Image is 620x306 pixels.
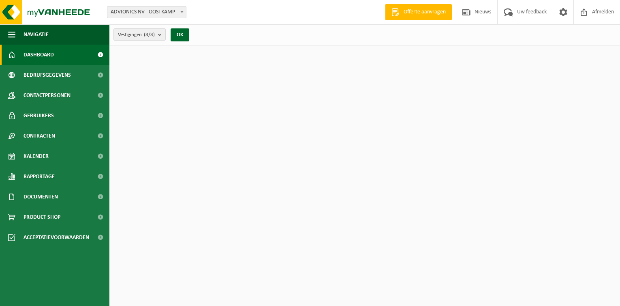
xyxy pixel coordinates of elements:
count: (3/3) [144,32,155,37]
span: Offerte aanvragen [402,8,448,16]
span: Contactpersonen [24,85,71,106]
span: ADVIONICS NV - OOSTKAMP [107,6,186,18]
span: Rapportage [24,166,55,187]
button: Vestigingen(3/3) [113,28,166,41]
span: Acceptatievoorwaarden [24,227,89,248]
span: Vestigingen [118,29,155,41]
span: Product Shop [24,207,60,227]
span: Dashboard [24,45,54,65]
span: Navigatie [24,24,49,45]
span: Kalender [24,146,49,166]
button: OK [171,28,189,41]
span: Gebruikers [24,106,54,126]
span: Documenten [24,187,58,207]
span: Contracten [24,126,55,146]
a: Offerte aanvragen [385,4,452,20]
span: Bedrijfsgegevens [24,65,71,85]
